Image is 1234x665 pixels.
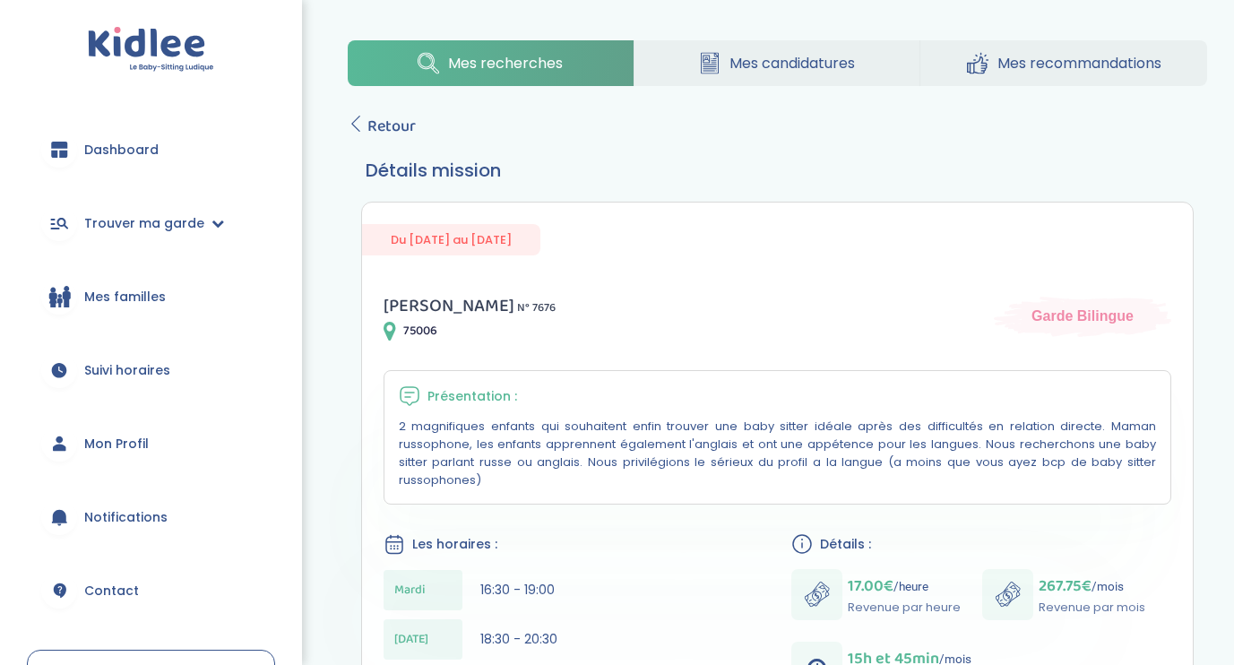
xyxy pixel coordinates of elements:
[366,157,1189,184] h3: Détails mission
[480,630,557,648] span: 18:30 - 20:30
[729,52,855,74] span: Mes candidatures
[394,581,426,600] span: Mardi
[820,535,871,554] span: Détails :
[84,582,139,600] span: Contact
[84,288,166,307] span: Mes familles
[84,214,204,233] span: Trouver ma garde
[848,574,961,599] p: /heure
[399,418,1156,489] p: 2 magnifiques enfants qui souhaitent enfin trouver une baby sitter idéale après des difficultés e...
[384,291,514,320] span: [PERSON_NAME]
[403,322,437,341] span: 75006
[1039,574,1092,599] span: 267.75€
[84,435,149,453] span: Mon Profil
[27,338,275,402] a: Suivi horaires
[27,117,275,182] a: Dashboard
[348,114,416,139] a: Retour
[1039,599,1145,617] p: Revenue par mois
[84,141,159,160] span: Dashboard
[848,599,961,617] p: Revenue par heure
[367,114,416,139] span: Retour
[27,485,275,549] a: Notifications
[27,264,275,329] a: Mes familles
[394,630,428,649] span: [DATE]
[27,191,275,255] a: Trouver ma garde
[634,40,920,86] a: Mes candidatures
[88,27,214,73] img: logo.svg
[27,411,275,476] a: Mon Profil
[427,387,517,406] span: Présentation :
[1039,574,1145,599] p: /mois
[997,52,1161,74] span: Mes recommandations
[1031,307,1134,326] span: Garde Bilingue
[480,581,555,599] span: 16:30 - 19:00
[84,508,168,527] span: Notifications
[362,224,540,255] span: Du [DATE] au [DATE]
[348,40,634,86] a: Mes recherches
[848,574,893,599] span: 17.00€
[412,535,497,554] span: Les horaires :
[517,298,556,317] span: N° 7676
[27,558,275,623] a: Contact
[84,361,170,380] span: Suivi horaires
[920,40,1207,86] a: Mes recommandations
[448,52,563,74] span: Mes recherches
